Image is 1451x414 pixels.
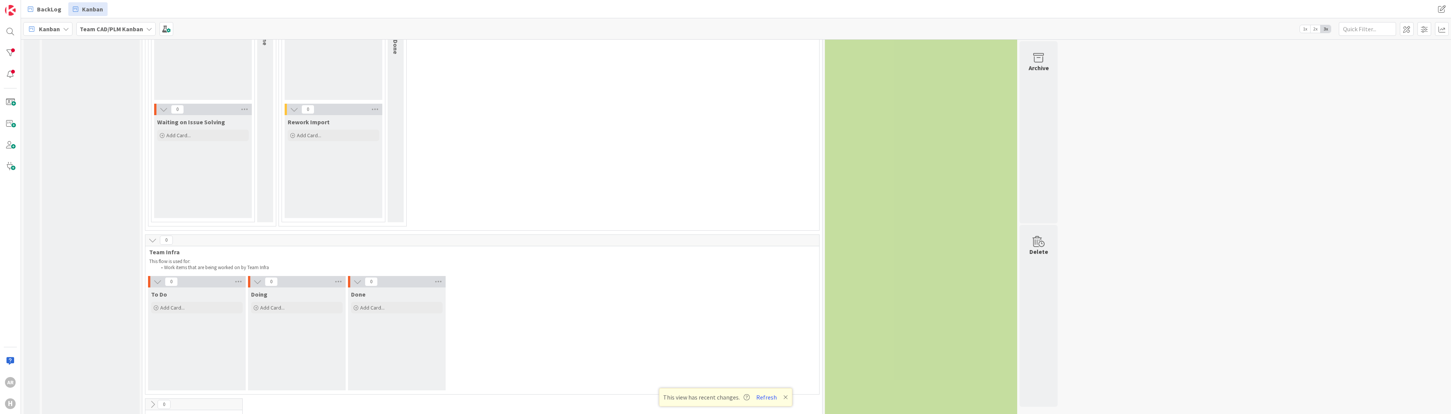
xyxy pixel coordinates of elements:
[754,392,779,402] button: Refresh
[251,290,267,298] span: Doing
[392,10,399,54] span: Validation Done
[157,265,816,271] li: Work items that are being worked on by Team Infra
[80,25,143,33] b: Team CAD/PLM Kanban
[39,24,60,34] span: Kanban
[351,290,366,298] span: Done
[260,304,285,311] span: Add Card...
[166,132,191,139] span: Add Card...
[5,377,16,388] div: AR
[5,398,16,409] div: H
[160,304,185,311] span: Add Card...
[149,258,815,265] p: This flow is used for:
[160,236,173,245] span: 0
[171,105,184,114] span: 0
[301,105,314,114] span: 0
[149,248,810,256] span: Team Infra
[5,5,16,16] img: Visit kanbanzone.com
[360,304,385,311] span: Add Card...
[1321,25,1331,33] span: 3x
[1029,247,1048,256] div: Delete
[23,2,66,16] a: BackLog
[157,118,225,126] span: Waiting on Issue Solving
[165,277,178,286] span: 0
[297,132,321,139] span: Add Card...
[151,290,167,298] span: To Do
[82,5,103,14] span: Kanban
[1029,63,1049,72] div: Archive
[158,400,171,409] span: 0
[288,118,330,126] span: Rework Import
[37,5,61,14] span: BackLog
[1339,22,1396,36] input: Quick Filter...
[265,277,278,286] span: 0
[261,10,269,45] span: Import Done
[1300,25,1310,33] span: 1x
[663,393,750,402] span: This view has recent changes.
[365,277,378,286] span: 0
[1310,25,1321,33] span: 2x
[68,2,108,16] a: Kanban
